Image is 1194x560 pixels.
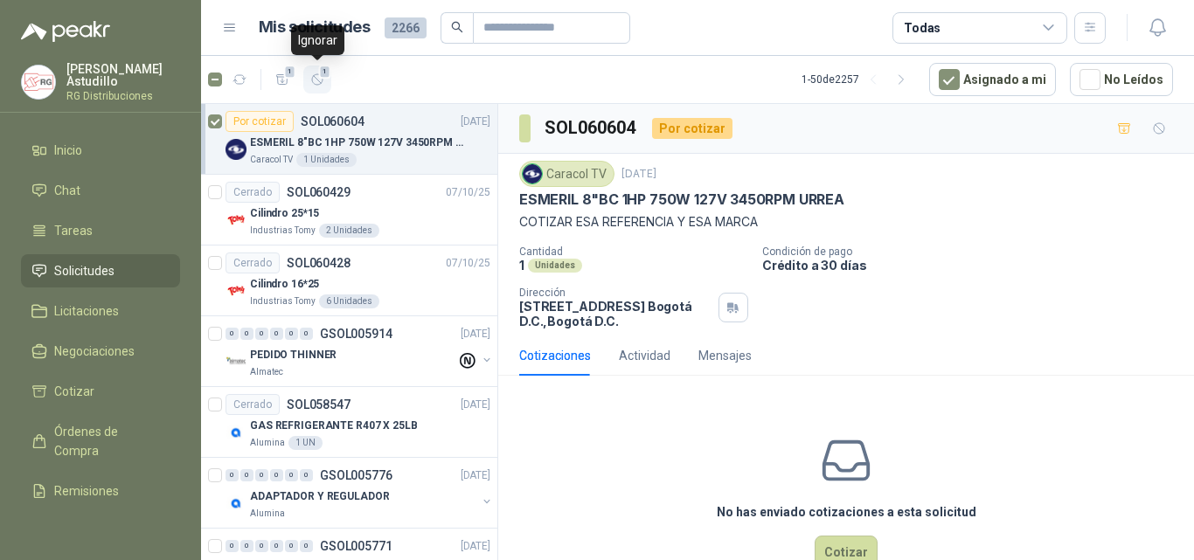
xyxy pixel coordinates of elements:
[255,540,268,552] div: 0
[319,65,331,79] span: 1
[201,175,497,245] a: CerradoSOL06042907/10/25 Company LogoCilindro 25*15Industrias Tomy2 Unidades
[21,294,180,328] a: Licitaciones
[300,328,313,340] div: 0
[519,245,748,258] p: Cantidad
[287,186,351,198] p: SOL060429
[287,398,351,411] p: SOL058547
[22,66,55,99] img: Company Logo
[284,65,296,79] span: 1
[226,493,246,514] img: Company Logo
[288,436,323,450] div: 1 UN
[226,465,494,521] a: 0 0 0 0 0 0 GSOL005776[DATE] Company LogoADAPTADOR Y REGULADORAlumina
[226,394,280,415] div: Cerrado
[226,422,246,443] img: Company Logo
[250,135,468,151] p: ESMERIL 8"BC 1HP 750W 127V 3450RPM URREA
[226,252,280,273] div: Cerrado
[54,221,93,240] span: Tareas
[21,214,180,247] a: Tareas
[270,540,283,552] div: 0
[523,164,542,183] img: Company Logo
[296,153,357,167] div: 1 Unidades
[1070,63,1173,96] button: No Leídos
[762,258,1187,273] p: Crédito a 30 días
[226,351,246,372] img: Company Logo
[528,259,582,273] div: Unidades
[255,469,268,481] div: 0
[250,294,316,308] p: Industrias Tomy
[519,299,712,328] p: [STREET_ADDRESS] Bogotá D.C. , Bogotá D.C.
[285,469,298,481] div: 0
[519,161,614,187] div: Caracol TV
[300,540,313,552] div: 0
[259,15,371,40] h1: Mis solicitudes
[54,422,163,460] span: Órdenes de Compra
[619,346,670,365] div: Actividad
[461,114,490,130] p: [DATE]
[201,104,497,175] a: Por cotizarSOL060604[DATE] Company LogoESMERIL 8"BC 1HP 750W 127V 3450RPM URREACaracol TV1 Unidades
[385,17,427,38] span: 2266
[21,515,180,548] a: Configuración
[545,114,638,142] h3: SOL060604
[226,139,246,160] img: Company Logo
[250,507,285,521] p: Alumina
[519,258,524,273] p: 1
[446,255,490,272] p: 07/10/25
[226,280,246,301] img: Company Logo
[904,18,941,38] div: Todas
[250,365,283,379] p: Almatec
[319,294,379,308] div: 6 Unidades
[301,115,364,128] p: SOL060604
[287,257,351,269] p: SOL060428
[303,66,331,93] button: 1
[226,182,280,203] div: Cerrado
[461,326,490,342] p: [DATE]
[320,540,392,552] p: GSOL005771
[285,328,298,340] div: 0
[320,328,392,340] p: GSOL005914
[802,66,915,93] div: 1 - 50 de 2257
[250,224,316,238] p: Industrias Tomy
[461,397,490,413] p: [DATE]
[519,287,712,299] p: Dirección
[21,474,180,508] a: Remisiones
[226,323,494,379] a: 0 0 0 0 0 0 GSOL005914[DATE] Company LogoPEDIDO THINNERAlmatec
[54,382,94,401] span: Cotizar
[54,261,115,280] span: Solicitudes
[240,540,253,552] div: 0
[250,418,418,434] p: GAS REFRIGERANTE R407 X 25LB
[21,415,180,467] a: Órdenes de Compra
[519,190,844,209] p: ESMERIL 8"BC 1HP 750W 127V 3450RPM URREA
[250,276,319,293] p: Cilindro 16*25
[268,66,296,93] button: 1
[320,469,392,481] p: GSOL005776
[21,174,180,207] a: Chat
[226,111,294,132] div: Por cotizar
[291,25,344,55] div: Ignorar
[250,205,319,222] p: Cilindro 25*15
[519,212,1173,232] p: COTIZAR ESA REFERENCIA Y ESA MARCA
[21,21,110,42] img: Logo peakr
[240,328,253,340] div: 0
[226,469,239,481] div: 0
[240,469,253,481] div: 0
[621,166,656,183] p: [DATE]
[652,118,732,139] div: Por cotizar
[451,21,463,33] span: search
[66,63,180,87] p: [PERSON_NAME] Astudillo
[446,184,490,201] p: 07/10/25
[255,328,268,340] div: 0
[226,328,239,340] div: 0
[250,153,293,167] p: Caracol TV
[250,347,337,363] p: PEDIDO THINNER
[201,245,497,316] a: CerradoSOL06042807/10/25 Company LogoCilindro 16*25Industrias Tomy6 Unidades
[21,335,180,368] a: Negociaciones
[519,346,591,365] div: Cotizaciones
[250,436,285,450] p: Alumina
[201,387,497,458] a: CerradoSOL058547[DATE] Company LogoGAS REFRIGERANTE R407 X 25LBAlumina1 UN
[285,540,298,552] div: 0
[21,134,180,167] a: Inicio
[929,63,1056,96] button: Asignado a mi
[461,538,490,555] p: [DATE]
[21,254,180,287] a: Solicitudes
[21,375,180,408] a: Cotizar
